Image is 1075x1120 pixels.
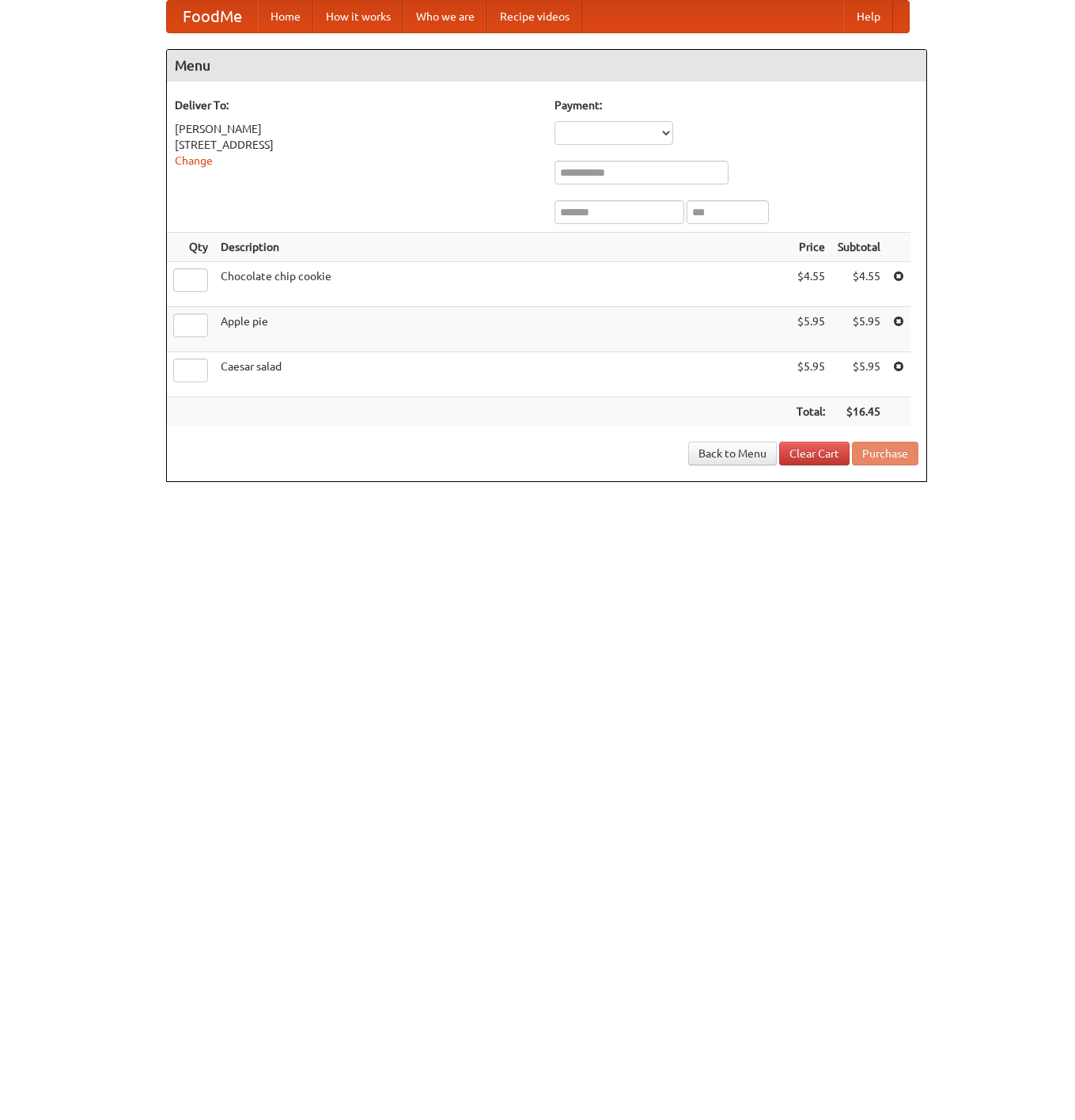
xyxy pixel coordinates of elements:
[831,307,887,352] td: $5.95
[214,307,790,352] td: Apple pie
[487,1,582,32] a: Recipe videos
[790,397,831,427] th: Total:
[852,442,918,465] button: Purchase
[313,1,403,32] a: How it works
[790,233,831,262] th: Price
[175,137,539,153] div: [STREET_ADDRESS]
[214,352,790,397] td: Caesar salad
[831,233,887,262] th: Subtotal
[555,97,918,113] h5: Payment:
[688,442,777,465] a: Back to Menu
[831,397,887,427] th: $16.45
[831,352,887,397] td: $5.95
[167,233,214,262] th: Qty
[844,1,893,32] a: Help
[175,154,213,167] a: Change
[403,1,487,32] a: Who we are
[831,262,887,307] td: $4.55
[214,233,790,262] th: Description
[790,307,831,352] td: $5.95
[175,97,539,113] h5: Deliver To:
[779,442,850,465] a: Clear Cart
[258,1,313,32] a: Home
[214,262,790,307] td: Chocolate chip cookie
[790,262,831,307] td: $4.55
[790,352,831,397] td: $5.95
[167,1,258,32] a: FoodMe
[167,50,926,82] h4: Menu
[175,121,539,137] div: [PERSON_NAME]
